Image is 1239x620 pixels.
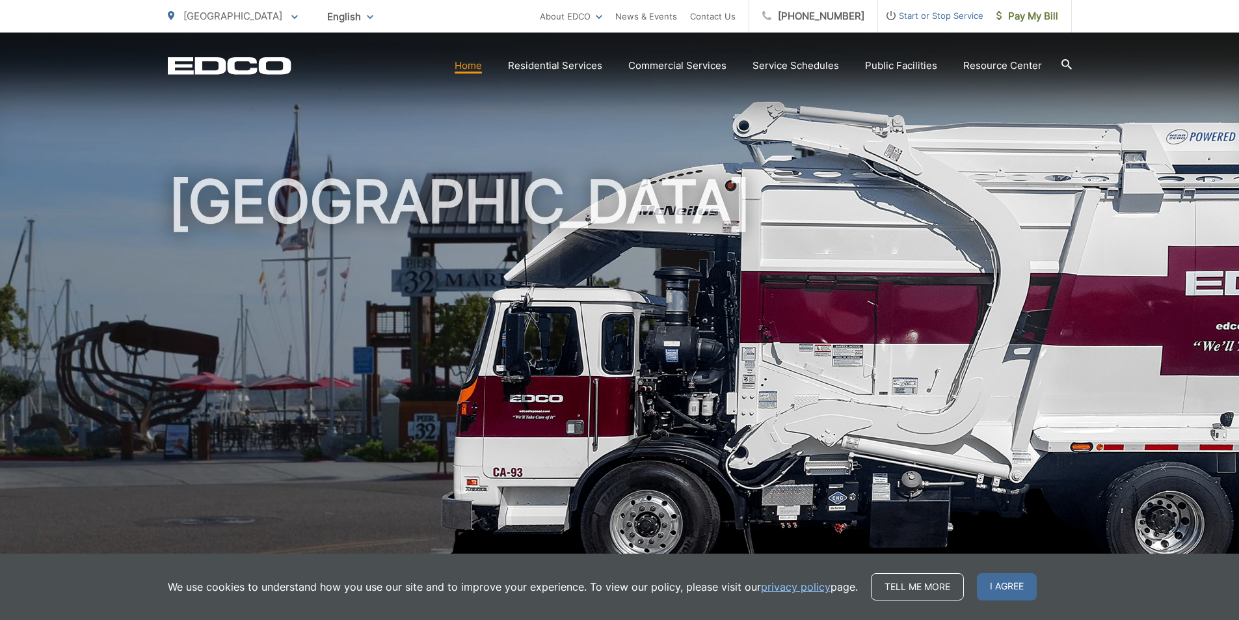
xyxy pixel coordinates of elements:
a: EDCD logo. Return to the homepage. [168,57,291,75]
a: Public Facilities [865,58,937,74]
a: privacy policy [761,579,831,595]
span: I agree [977,573,1037,600]
p: We use cookies to understand how you use our site and to improve your experience. To view our pol... [168,579,858,595]
a: Residential Services [508,58,602,74]
a: About EDCO [540,8,602,24]
span: Pay My Bill [996,8,1058,24]
a: News & Events [615,8,677,24]
a: Home [455,58,482,74]
a: Commercial Services [628,58,726,74]
span: English [317,5,383,28]
a: Contact Us [690,8,736,24]
a: Tell me more [871,573,964,600]
a: Service Schedules [753,58,839,74]
h1: [GEOGRAPHIC_DATA] [168,169,1072,581]
a: Resource Center [963,58,1042,74]
span: [GEOGRAPHIC_DATA] [183,10,282,22]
